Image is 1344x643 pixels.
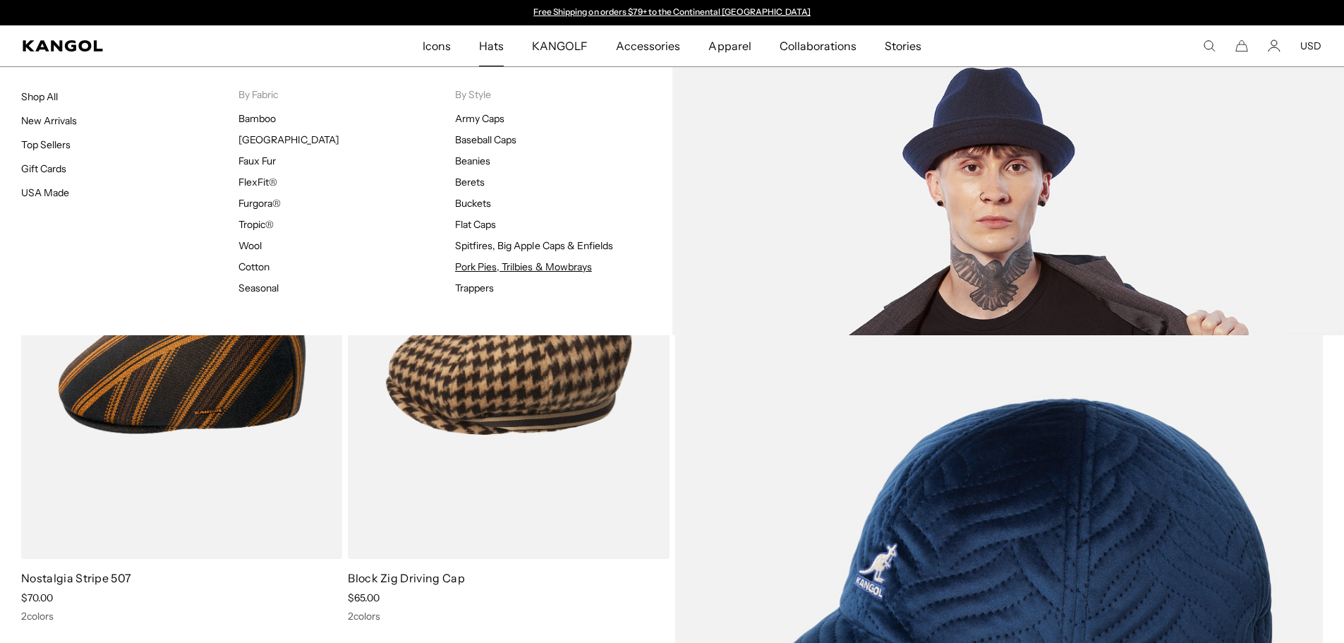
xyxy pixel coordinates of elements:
span: Accessories [616,25,680,66]
a: Seasonal [238,282,279,294]
a: Apparel [694,25,765,66]
a: Accessories [602,25,694,66]
div: Announcement [527,7,818,18]
p: By Fabric [238,88,456,101]
a: Top Sellers [21,138,71,151]
a: Beanies [455,155,490,167]
img: Block Zig Driving Cap [348,155,669,559]
a: Spitfires, Big Apple Caps & Enfields [455,239,613,252]
a: New Arrivals [21,114,77,127]
div: 2 colors [21,610,342,623]
img: Nostalgia Stripe 507 [21,155,342,559]
div: 1 of 2 [527,7,818,18]
a: Gift Cards [21,162,66,175]
button: Cart [1235,40,1248,52]
a: Buckets [455,197,491,210]
button: USD [1300,40,1321,52]
a: FlexFit® [238,176,277,188]
a: USA Made [21,186,69,199]
slideshow-component: Announcement bar [527,7,818,18]
p: By Style [455,88,672,101]
a: Shop All [21,90,58,103]
a: [GEOGRAPHIC_DATA] [238,133,339,146]
a: Army Caps [455,112,504,125]
span: Hats [479,25,504,66]
summary: Search here [1203,40,1216,52]
a: Baseball Caps [455,133,516,146]
a: Stories [871,25,936,66]
a: Tropic® [238,218,274,231]
a: Faux Fur [238,155,276,167]
a: Free Shipping on orders $79+ to the Continental [GEOGRAPHIC_DATA] [533,6,811,17]
a: KANGOLF [518,25,602,66]
a: Pork Pies, Trilbies & Mowbrays [455,260,592,273]
a: Berets [455,176,485,188]
a: Nostalgia Stripe 507 [21,571,131,585]
a: Icons [408,25,465,66]
div: 2 colors [348,610,669,623]
a: Collaborations [765,25,871,66]
a: Bamboo [238,112,276,125]
a: Trappers [455,282,494,294]
span: Stories [885,25,921,66]
a: Block Zig Driving Cap [348,571,465,585]
a: Account [1268,40,1281,52]
a: Wool [238,239,262,252]
span: $70.00 [21,591,53,604]
a: Hats [465,25,518,66]
span: Icons [423,25,451,66]
span: Apparel [708,25,751,66]
a: Flat Caps [455,218,496,231]
span: KANGOLF [532,25,588,66]
a: Furgora® [238,197,281,210]
span: $65.00 [348,591,380,604]
a: Cotton [238,260,270,273]
span: Collaborations [780,25,856,66]
a: Kangol [23,40,279,52]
